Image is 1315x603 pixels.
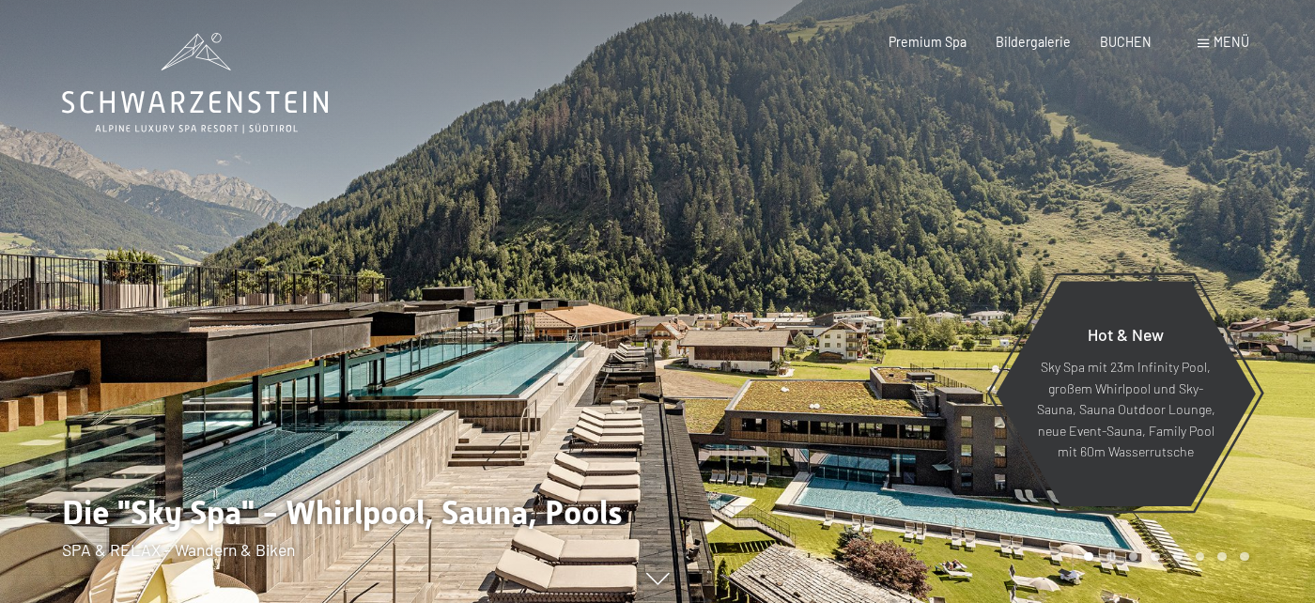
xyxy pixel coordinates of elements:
div: Carousel Page 1 (Current Slide) [1084,552,1093,562]
p: Sky Spa mit 23m Infinity Pool, großem Whirlpool und Sky-Sauna, Sauna Outdoor Lounge, neue Event-S... [1036,357,1215,463]
a: Premium Spa [889,34,967,50]
a: BUCHEN [1100,34,1152,50]
div: Carousel Page 3 [1129,552,1138,562]
div: Carousel Page 5 [1173,552,1183,562]
div: Carousel Page 6 [1196,552,1205,562]
span: Hot & New [1088,324,1164,345]
div: Carousel Pagination [1077,552,1248,562]
div: Carousel Page 2 [1106,552,1116,562]
div: Carousel Page 4 [1151,552,1160,562]
span: Menü [1214,34,1249,50]
div: Carousel Page 8 [1240,552,1249,562]
div: Carousel Page 7 [1217,552,1227,562]
a: Hot & New Sky Spa mit 23m Infinity Pool, großem Whirlpool und Sky-Sauna, Sauna Outdoor Lounge, ne... [995,280,1257,507]
a: Bildergalerie [996,34,1071,50]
